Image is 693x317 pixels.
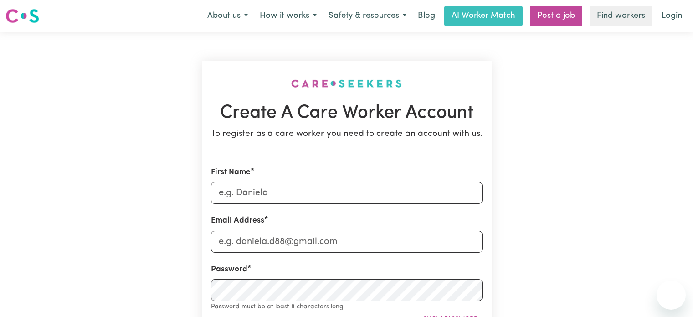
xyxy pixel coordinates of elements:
a: Post a job [530,6,582,26]
button: About us [201,6,254,26]
a: AI Worker Match [444,6,523,26]
label: Email Address [211,215,264,227]
a: Blog [412,6,441,26]
button: Safety & resources [323,6,412,26]
label: First Name [211,166,251,178]
label: Password [211,264,247,275]
p: To register as a care worker you need to create an account with us. [211,128,483,141]
input: e.g. daniela.d88@gmail.com [211,231,483,253]
small: Password must be at least 8 characters long [211,303,344,310]
a: Login [656,6,688,26]
a: Careseekers logo [5,5,39,26]
img: Careseekers logo [5,8,39,24]
button: How it works [254,6,323,26]
iframe: Button to launch messaging window [657,281,686,310]
input: e.g. Daniela [211,182,483,204]
a: Find workers [590,6,652,26]
h1: Create A Care Worker Account [211,102,483,124]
